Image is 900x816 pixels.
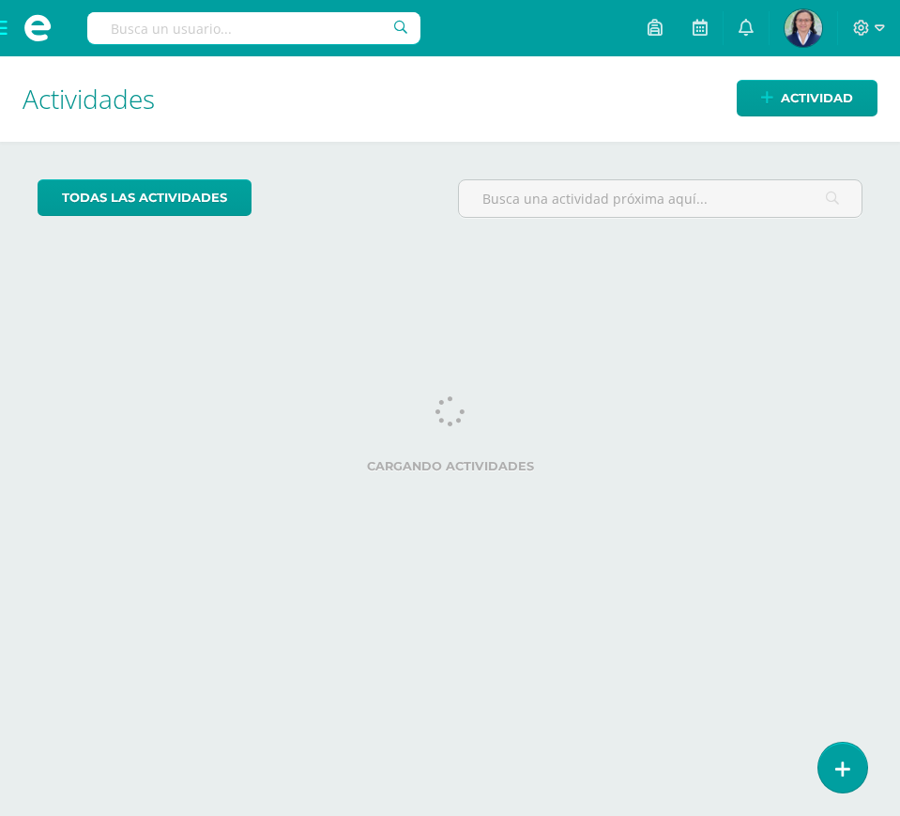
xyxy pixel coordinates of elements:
[38,179,252,216] a: todas las Actividades
[781,81,853,115] span: Actividad
[459,180,862,217] input: Busca una actividad próxima aquí...
[785,9,822,47] img: b70cd412f2b01b862447bda25ceab0f5.png
[87,12,420,44] input: Busca un usuario...
[737,80,877,116] a: Actividad
[38,459,862,473] label: Cargando actividades
[23,56,877,142] h1: Actividades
